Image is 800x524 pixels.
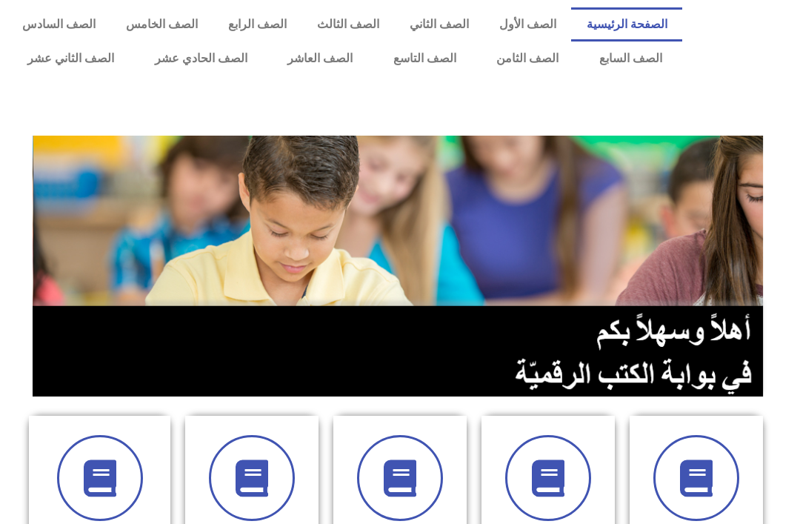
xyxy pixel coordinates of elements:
[213,7,302,42] a: الصف الرابع
[302,7,395,42] a: الصف الثالث
[7,42,135,76] a: الصف الثاني عشر
[267,42,373,76] a: الصف العاشر
[394,7,484,42] a: الصف الثاني
[484,7,571,42] a: الصف الأول
[476,42,579,76] a: الصف الثامن
[134,42,267,76] a: الصف الحادي عشر
[579,42,682,76] a: الصف السابع
[111,7,213,42] a: الصف الخامس
[373,42,476,76] a: الصف التاسع
[7,7,111,42] a: الصف السادس
[571,7,682,42] a: الصفحة الرئيسية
